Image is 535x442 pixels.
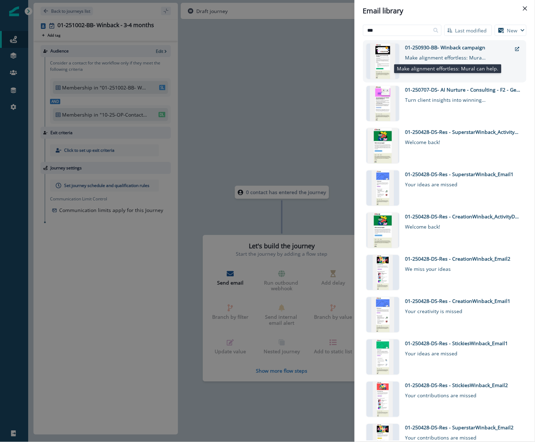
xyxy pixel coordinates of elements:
div: Welcome back! [405,220,486,230]
div: 01-250428-DS-Res - SuperstarWinback_ActivityDetected [405,128,522,136]
div: 01-250707-DS- AI Nurture - Consulting - F2 - Generate [405,86,522,93]
button: Close [519,3,531,14]
div: Make alignment effortless: Mural can help. [405,51,486,61]
div: Your contributions are missed [405,431,486,442]
div: 01-250428-DS-Res - StickiesWinback_Email1 [405,340,522,347]
div: 01-250428-DS-Res - CreationWinback_Email1 [405,297,522,305]
div: 01-250428-DS-Res - SuperstarWinback_Email2 [405,424,522,431]
div: 01-250930-BB- Winback campaign [405,44,512,51]
button: New [495,25,527,36]
div: We miss your ideas [405,262,486,273]
div: Your creativity is missed [405,305,486,315]
div: 01-250428-DS-Res - CreationWinback_ActivityDetected [405,213,522,220]
div: Welcome back! [405,136,486,146]
div: 01-250428-DS-Res - SuperstarWinback_Email1 [405,170,522,178]
div: Turn client insights into winning proposals [405,93,486,104]
div: Email library [363,6,527,16]
div: Your contributions are missed [405,389,486,399]
div: 01-250428-DS-Res - StickiesWinback_Email2 [405,382,522,389]
div: Your ideas are missed [405,347,486,357]
button: external-link [512,44,523,54]
button: Last modified [444,25,492,36]
div: 01-250428-DS-Res - CreationWinback_Email2 [405,255,522,262]
div: Your ideas are missed [405,178,486,188]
